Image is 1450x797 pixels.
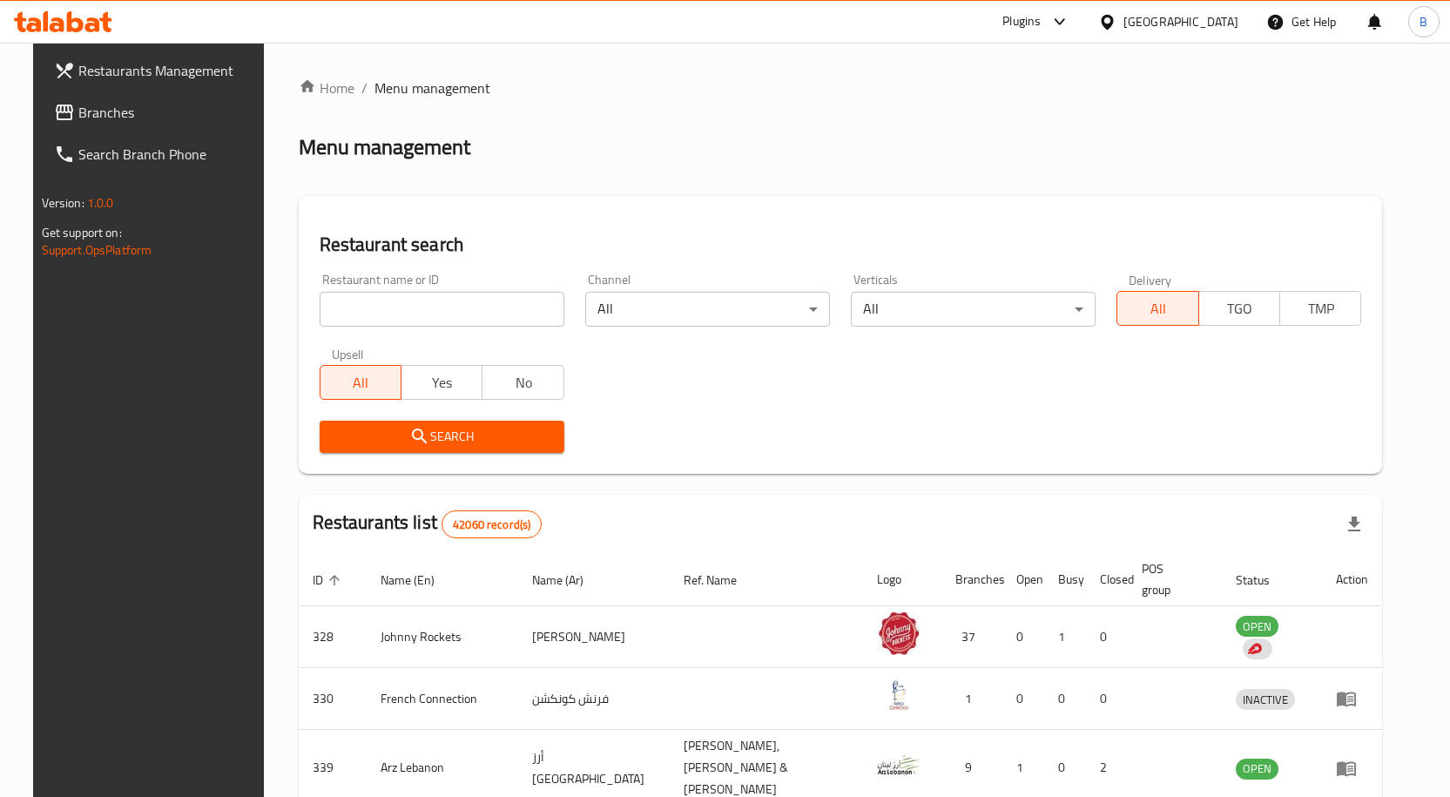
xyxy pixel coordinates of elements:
[367,668,519,730] td: French Connection
[408,370,475,395] span: Yes
[1236,689,1295,710] div: INACTIVE
[851,292,1096,327] div: All
[1002,11,1041,32] div: Plugins
[367,606,519,668] td: Johnny Rockets
[40,133,275,175] a: Search Branch Phone
[78,60,261,81] span: Restaurants Management
[941,668,1002,730] td: 1
[1236,759,1278,780] div: OPEN
[1086,606,1128,668] td: 0
[482,365,563,400] button: No
[334,426,550,448] span: Search
[40,50,275,91] a: Restaurants Management
[1002,606,1044,668] td: 0
[320,292,564,327] input: Search for restaurant name or ID..
[1086,668,1128,730] td: 0
[1287,296,1354,321] span: TMP
[1002,553,1044,606] th: Open
[442,517,541,533] span: 42060 record(s)
[1002,668,1044,730] td: 0
[1123,12,1238,31] div: [GEOGRAPHIC_DATA]
[941,553,1002,606] th: Branches
[489,370,556,395] span: No
[42,192,84,214] span: Version:
[78,102,261,123] span: Branches
[381,570,457,591] span: Name (En)
[299,668,367,730] td: 330
[1044,668,1086,730] td: 0
[42,239,152,261] a: Support.OpsPlatform
[877,673,921,717] img: French Connection
[320,365,401,400] button: All
[585,292,830,327] div: All
[518,606,670,668] td: [PERSON_NAME]
[78,144,261,165] span: Search Branch Phone
[442,510,542,538] div: Total records count
[299,78,354,98] a: Home
[1322,553,1382,606] th: Action
[299,133,470,161] h2: Menu management
[374,78,490,98] span: Menu management
[941,606,1002,668] td: 37
[299,78,1383,98] nav: breadcrumb
[320,421,564,453] button: Search
[684,570,759,591] span: Ref. Name
[313,570,346,591] span: ID
[1236,690,1295,710] span: INACTIVE
[1333,503,1375,545] div: Export file
[361,78,368,98] li: /
[1086,553,1128,606] th: Closed
[532,570,606,591] span: Name (Ar)
[40,91,275,133] a: Branches
[863,553,941,606] th: Logo
[401,365,482,400] button: Yes
[518,668,670,730] td: فرنش كونكشن
[1044,606,1086,668] td: 1
[1336,758,1368,779] div: Menu
[1116,291,1198,326] button: All
[1124,296,1191,321] span: All
[1044,553,1086,606] th: Busy
[332,348,364,360] label: Upsell
[1142,558,1201,600] span: POS group
[87,192,114,214] span: 1.0.0
[313,510,543,538] h2: Restaurants list
[1236,617,1278,637] span: OPEN
[320,232,1362,258] h2: Restaurant search
[1236,759,1278,779] span: OPEN
[1246,641,1262,657] img: delivery hero logo
[1336,688,1368,709] div: Menu
[1129,274,1172,286] label: Delivery
[877,611,921,655] img: Johnny Rockets
[1206,296,1273,321] span: TGO
[1243,638,1272,659] div: Indicates that the vendor menu management has been moved to DH Catalog service
[1420,12,1427,31] span: B
[877,743,921,787] img: Arz Lebanon
[327,370,395,395] span: All
[1198,291,1280,326] button: TGO
[299,606,367,668] td: 328
[1279,291,1361,326] button: TMP
[42,221,122,244] span: Get support on:
[1236,570,1292,591] span: Status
